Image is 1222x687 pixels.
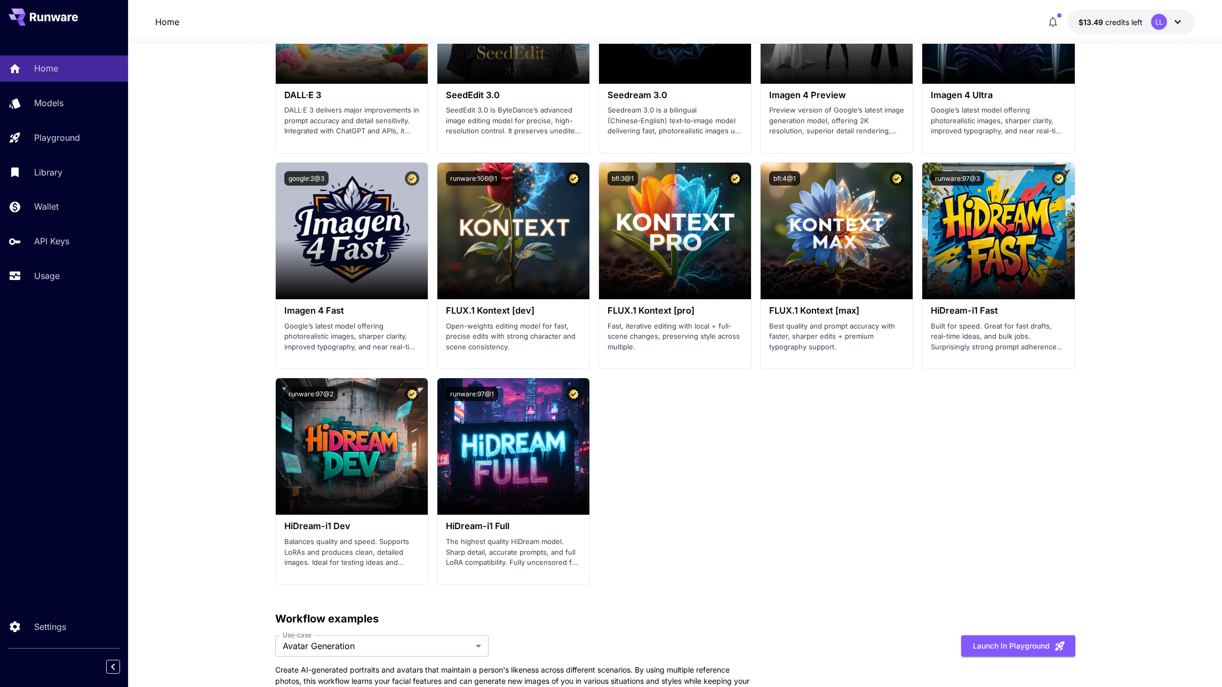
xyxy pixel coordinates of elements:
p: Open-weights editing model for fast, precise edits with strong character and scene consistency. [446,321,581,353]
button: runware:106@1 [446,171,501,186]
h3: Seedream 3.0 [608,90,742,100]
p: Fast, iterative editing with local + full-scene changes, preserving style across multiple. [608,321,742,353]
p: Library [34,166,62,179]
h3: FLUX.1 Kontext [max] [769,306,904,316]
p: Google’s latest model offering photorealistic images, sharper clarity, improved typography, and n... [931,105,1066,137]
div: Collapse sidebar [114,657,128,676]
img: alt [922,163,1074,299]
button: runware:97@3 [931,171,984,186]
p: Usage [34,269,60,282]
p: Workflow examples [275,611,1075,627]
p: Seedream 3.0 is a bilingual (Chinese‑English) text‑to‑image model delivering fast, photorealistic... [608,105,742,137]
p: DALL·E 3 delivers major improvements in prompt accuracy and detail sensitivity. Integrated with C... [284,105,419,137]
div: LL [1151,14,1167,30]
h3: SeedEdit 3.0 [446,90,581,100]
button: Certified Model – Vetted for best performance and includes a commercial license. [566,387,581,401]
button: Collapse sidebar [106,660,120,674]
button: google:2@3 [284,171,329,186]
h3: HiDream-i1 Dev [284,521,419,531]
h3: HiDream-i1 Fast [931,306,1066,316]
p: Built for speed. Great for fast drafts, real-time ideas, and bulk jobs. Surprisingly strong promp... [931,321,1066,353]
p: Best quality and prompt accuracy with faster, sharper edits + premium typography support. [769,321,904,353]
label: Use-case [283,630,311,640]
button: Certified Model – Vetted for best performance and includes a commercial license. [405,387,419,401]
h3: Imagen 4 Ultra [931,90,1066,100]
span: credits left [1105,18,1143,27]
p: Settings [34,620,66,633]
img: alt [437,163,589,299]
button: bfl:4@1 [769,171,800,186]
button: Certified Model – Vetted for best performance and includes a commercial license. [728,171,742,186]
img: alt [599,163,751,299]
button: Launch in Playground [961,635,1075,657]
p: Preview version of Google’s latest image generation model, offering 2K resolution, superior detai... [769,105,904,137]
h3: Imagen 4 Preview [769,90,904,100]
p: Home [34,62,58,75]
h3: HiDream-i1 Full [446,521,581,531]
span: Avatar Generation [283,640,472,652]
button: bfl:3@1 [608,171,638,186]
h3: FLUX.1 Kontext [dev] [446,306,581,316]
p: Wallet [34,200,59,213]
h3: FLUX.1 Kontext [pro] [608,306,742,316]
button: Certified Model – Vetted for best performance and includes a commercial license. [890,171,904,186]
p: SeedEdit 3.0 is ByteDance’s advanced image editing model for precise, high-resolution control. It... [446,105,581,137]
p: Balances quality and speed. Supports LoRAs and produces clean, detailed images. Ideal for testing... [284,537,419,568]
button: Certified Model – Vetted for best performance and includes a commercial license. [1052,171,1066,186]
h3: DALL·E 3 [284,90,419,100]
h3: Imagen 4 Fast [284,306,419,316]
button: Certified Model – Vetted for best performance and includes a commercial license. [566,171,581,186]
button: $13.48876LL [1068,10,1195,34]
p: Models [34,97,63,109]
p: Google’s latest model offering photorealistic images, sharper clarity, improved typography, and n... [284,321,419,353]
img: alt [276,163,428,299]
p: API Keys [34,235,69,247]
button: Certified Model – Vetted for best performance and includes a commercial license. [405,171,419,186]
p: Playground [34,131,80,144]
nav: breadcrumb [155,15,179,28]
a: Home [155,15,179,28]
button: runware:97@1 [446,387,498,401]
img: alt [437,378,589,515]
p: The highest quality HiDream model. Sharp detail, accurate prompts, and full LoRA compatibility. F... [446,537,581,568]
div: $13.48876 [1079,17,1143,28]
img: alt [761,163,913,299]
img: alt [276,378,428,515]
button: runware:97@2 [284,387,338,401]
span: $13.49 [1079,18,1105,27]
